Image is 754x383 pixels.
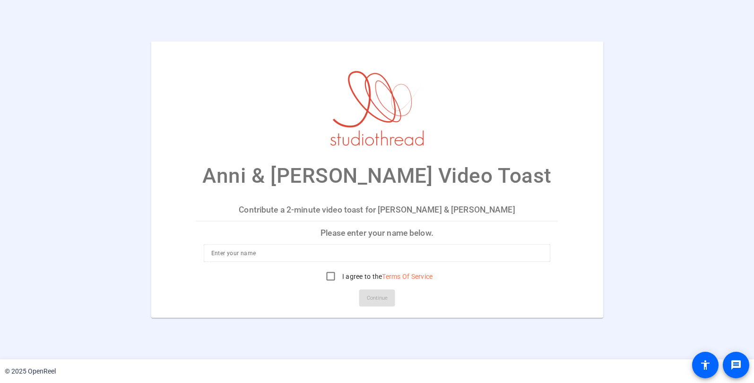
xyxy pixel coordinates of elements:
p: Contribute a 2-minute video toast for [PERSON_NAME] & [PERSON_NAME] [196,198,558,221]
label: I agree to the [340,272,433,281]
a: Terms Of Service [382,273,433,280]
p: Please enter your name below. [196,222,558,244]
img: company-logo [330,51,425,145]
mat-icon: message [730,359,742,371]
div: © 2025 OpenReel [5,366,56,376]
p: Anni & [PERSON_NAME] Video Toast [202,160,552,191]
input: Enter your name [211,248,543,259]
mat-icon: accessibility [700,359,711,371]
